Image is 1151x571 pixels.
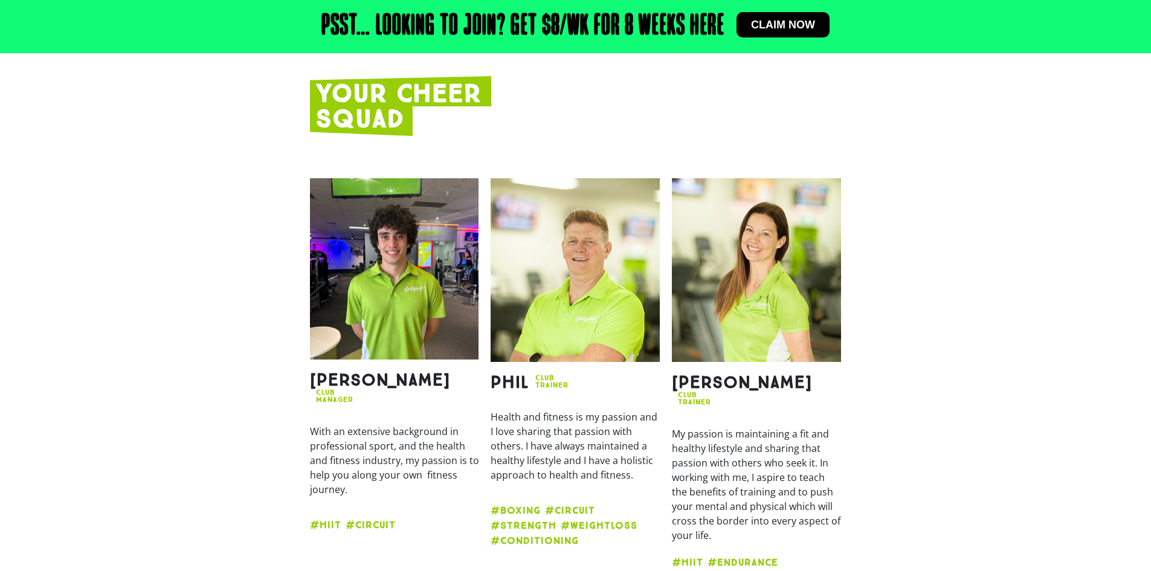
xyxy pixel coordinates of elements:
p: Health and fitness is my passion and I love sharing that passion with others. I have always maint... [491,410,660,482]
img: alexandra-hills-club-manager-gym [310,178,479,360]
span: Claim now [751,19,815,30]
h2: CLUB TRAINER [535,374,569,389]
h2: [PERSON_NAME] [672,374,812,391]
h2: [PERSON_NAME] [310,372,450,389]
strong: #HIIT #CIRCUIT [310,519,396,531]
h2: PHIL [491,374,529,391]
div: My passion is maintaining a fit and healthy lifestyle and sharing that passion with others who se... [672,427,841,543]
p: With an extensive background in professional sport, and the health and fitness industry, my passi... [310,424,479,497]
h2: CLUB MANAGER [316,389,353,403]
h2: Psst… Looking to join? Get $8/wk for 8 weeks here [321,12,724,41]
a: Claim now [737,12,830,37]
strong: #BOXING #CIRCUIT #STRENGTH #WEIGHTLOSS #CONDITIONING [491,505,637,546]
h2: CLUB TRAINER [678,391,711,405]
